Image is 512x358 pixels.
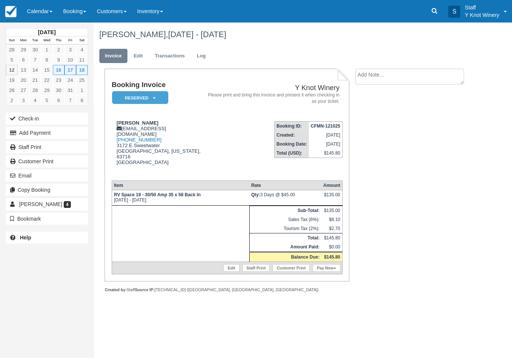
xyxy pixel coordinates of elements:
[99,49,127,63] a: Invoice
[6,65,18,75] a: 12
[41,55,52,65] a: 8
[53,75,64,85] a: 23
[18,36,29,45] th: Mon
[64,75,76,85] a: 24
[5,6,16,17] img: checkfront-main-nav-mini-logo.png
[465,4,499,11] p: Staff
[6,85,18,95] a: 26
[53,36,64,45] th: Thu
[64,85,76,95] a: 31
[76,95,88,105] a: 8
[76,36,88,45] th: Sat
[64,55,76,65] a: 10
[249,215,321,224] td: Sales Tax (6%):
[274,140,309,149] th: Booking Date:
[19,201,62,207] span: [PERSON_NAME]
[112,91,166,105] a: Reserved
[38,29,55,35] strong: [DATE]
[41,65,52,75] a: 15
[53,85,64,95] a: 30
[6,184,88,196] button: Copy Booking
[64,95,76,105] a: 7
[64,45,76,55] a: 3
[112,91,168,104] em: Reserved
[105,287,127,292] strong: Created by:
[18,95,29,105] a: 3
[114,192,201,197] strong: RV Space 19 - 30/50 Amp 35 x 58 Back In
[6,170,88,182] button: Email
[274,131,309,140] th: Created:
[6,75,18,85] a: 19
[41,36,52,45] th: Wed
[249,190,321,206] td: 3 Days @ $45.00
[6,155,88,167] a: Customer Print
[29,75,41,85] a: 21
[76,75,88,85] a: 25
[324,254,340,260] strong: $145.80
[76,45,88,55] a: 4
[249,233,321,243] th: Total:
[53,65,64,75] a: 16
[251,192,260,197] strong: Qty
[309,149,342,158] td: $145.80
[64,201,71,208] span: 4
[6,95,18,105] a: 2
[6,141,88,153] a: Staff Print
[321,215,342,224] td: $8.10
[321,242,342,252] td: $0.00
[117,120,159,126] strong: [PERSON_NAME]
[321,181,342,190] th: Amount
[249,181,321,190] th: Rate
[64,36,76,45] th: Fri
[6,36,18,45] th: Sun
[309,131,342,140] td: [DATE]
[274,149,309,158] th: Total (USD):
[112,181,249,190] th: Item
[6,45,18,55] a: 28
[249,242,321,252] th: Amount Paid:
[29,65,41,75] a: 14
[6,198,88,210] a: [PERSON_NAME] 4
[272,264,310,272] a: Customer Print
[6,113,88,125] button: Check-in
[128,49,148,63] a: Edit
[223,264,239,272] a: Edit
[112,120,204,174] div: [EMAIL_ADDRESS][DOMAIN_NAME] 3172 E Sweetwater [GEOGRAPHIC_DATA], [US_STATE], 83716 [GEOGRAPHIC_D...
[29,95,41,105] a: 4
[243,264,270,272] a: Staff Print
[29,85,41,95] a: 28
[274,122,309,131] th: Booking ID:
[53,95,64,105] a: 6
[18,55,29,65] a: 6
[18,65,29,75] a: 13
[41,85,52,95] a: 29
[6,55,18,65] a: 5
[112,190,249,206] td: [DATE] - [DATE]
[105,287,349,293] div: Staff [TECHNICAL_ID] ([GEOGRAPHIC_DATA], [GEOGRAPHIC_DATA], [GEOGRAPHIC_DATA])
[112,81,204,89] h1: Booking Invoice
[41,45,52,55] a: 1
[76,65,88,75] a: 18
[309,140,342,149] td: [DATE]
[117,137,162,143] a: [PHONE_NUMBER]
[321,206,342,215] td: $135.00
[465,11,499,19] p: Y Knot Winery
[149,49,190,63] a: Transactions
[18,45,29,55] a: 29
[64,65,76,75] a: 17
[18,75,29,85] a: 20
[311,123,340,129] strong: CFMN-121025
[135,287,155,292] strong: Source IP:
[76,85,88,95] a: 1
[448,6,460,18] div: S
[99,30,472,39] h1: [PERSON_NAME],
[29,45,41,55] a: 30
[53,55,64,65] a: 9
[321,224,342,233] td: $2.70
[321,233,342,243] td: $145.80
[29,36,41,45] th: Tue
[6,213,88,225] button: Bookmark
[323,192,340,203] div: $135.00
[6,127,88,139] button: Add Payment
[249,206,321,215] th: Sub-Total:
